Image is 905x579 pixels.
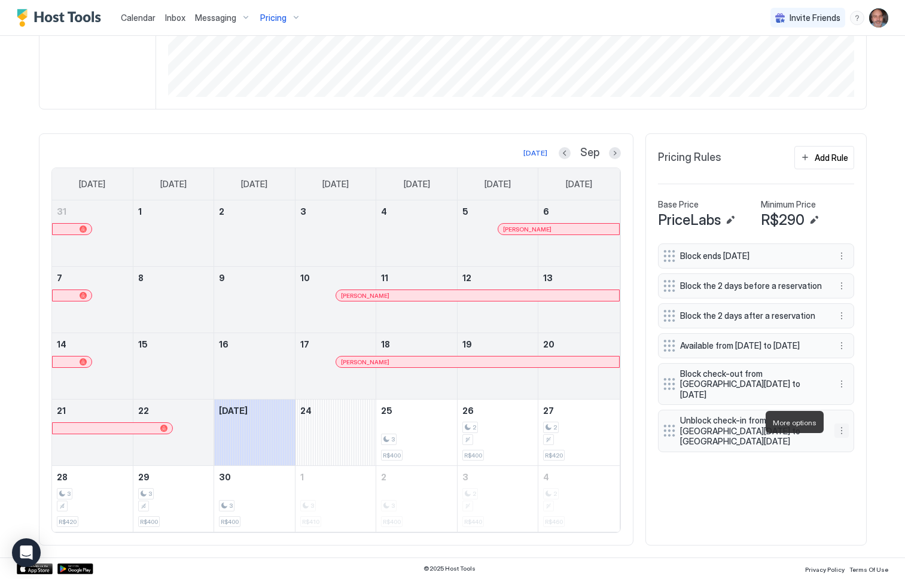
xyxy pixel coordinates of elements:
[138,273,144,283] span: 8
[133,333,214,400] td: September 15, 2025
[300,406,312,416] span: 24
[834,339,849,353] button: More options
[52,400,133,466] td: September 21, 2025
[805,562,845,575] a: Privacy Policy
[17,9,106,27] div: Host Tools Logo
[457,200,538,267] td: September 5, 2025
[221,518,239,526] span: R$400
[381,339,390,349] span: 18
[52,267,133,333] td: September 7, 2025
[57,406,66,416] span: 21
[57,563,93,574] a: Google Play Store
[773,418,816,427] span: More options
[376,466,457,488] a: October 2, 2025
[214,267,295,333] td: September 9, 2025
[300,339,309,349] span: 17
[458,200,538,223] a: September 5, 2025
[57,273,62,283] span: 7
[214,200,295,223] a: September 2, 2025
[300,472,304,482] span: 1
[300,273,310,283] span: 10
[219,339,228,349] span: 16
[52,333,133,355] a: September 14, 2025
[658,199,699,210] span: Base Price
[341,358,614,366] div: [PERSON_NAME]
[538,466,619,488] a: October 4, 2025
[761,211,805,229] span: R$290
[310,168,361,200] a: Wednesday
[79,179,105,190] span: [DATE]
[295,200,376,223] a: September 3, 2025
[376,400,458,466] td: September 25, 2025
[473,168,523,200] a: Friday
[148,490,152,498] span: 3
[295,466,376,532] td: October 1, 2025
[121,13,156,23] span: Calendar
[133,200,214,267] td: September 1, 2025
[214,466,295,488] a: September 30, 2025
[485,179,511,190] span: [DATE]
[538,400,619,422] a: September 27, 2025
[17,563,53,574] a: App Store
[834,377,849,391] div: menu
[59,518,77,526] span: R$420
[723,213,738,227] button: Edit
[559,147,571,159] button: Previous month
[160,179,187,190] span: [DATE]
[260,13,287,23] span: Pricing
[214,400,295,466] td: September 23, 2025
[464,452,482,459] span: R$400
[341,358,389,366] span: [PERSON_NAME]
[219,206,224,217] span: 2
[219,472,231,482] span: 30
[295,466,376,488] a: October 1, 2025
[322,179,349,190] span: [DATE]
[341,292,389,300] span: [PERSON_NAME]
[834,249,849,263] button: More options
[794,146,854,169] button: Add Rule
[214,200,295,267] td: September 2, 2025
[219,406,248,416] span: [DATE]
[834,423,849,438] div: menu
[165,11,185,24] a: Inbox
[815,151,848,164] div: Add Rule
[133,333,214,355] a: September 15, 2025
[805,566,845,573] span: Privacy Policy
[138,472,150,482] span: 29
[458,333,538,355] a: September 19, 2025
[538,200,619,223] a: September 6, 2025
[761,199,816,210] span: Minimum Price
[295,333,376,400] td: September 17, 2025
[850,11,864,25] div: menu
[543,273,553,283] span: 13
[52,200,133,267] td: August 31, 2025
[834,309,849,323] div: menu
[658,211,721,229] span: PriceLabs
[538,267,620,333] td: September 13, 2025
[12,538,41,567] div: Open Intercom Messenger
[57,472,68,482] span: 28
[834,279,849,293] button: More options
[553,423,557,431] span: 2
[133,267,214,289] a: September 8, 2025
[849,562,888,575] a: Terms Of Use
[295,267,376,333] td: September 10, 2025
[381,406,392,416] span: 25
[67,168,117,200] a: Sunday
[295,333,376,355] a: September 17, 2025
[376,267,457,289] a: September 11, 2025
[133,400,214,466] td: September 22, 2025
[680,368,822,400] span: Block check-out from [GEOGRAPHIC_DATA][DATE] to [DATE]
[376,200,457,223] a: September 4, 2025
[462,406,474,416] span: 26
[133,200,214,223] a: September 1, 2025
[834,309,849,323] button: More options
[392,168,442,200] a: Thursday
[457,267,538,333] td: September 12, 2025
[138,406,149,416] span: 22
[376,466,458,532] td: October 2, 2025
[543,206,549,217] span: 6
[67,490,71,498] span: 3
[133,466,214,532] td: September 29, 2025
